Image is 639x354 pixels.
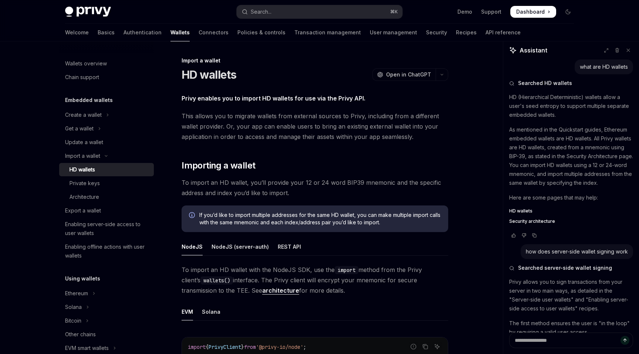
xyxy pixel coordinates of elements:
[510,6,556,18] a: Dashboard
[65,303,82,312] div: Solana
[199,211,441,226] span: If you’d like to import multiple addresses for the same HD wallet, you can make multiple import c...
[518,79,572,87] span: Searched HD wallets
[170,24,190,41] a: Wallets
[59,328,154,341] a: Other chains
[59,136,154,149] a: Update a wallet
[426,24,447,41] a: Security
[182,177,448,198] span: To import an HD wallet, you’ll provide your 12 or 24 word BIP39 mnemonic and the specific address...
[509,278,633,313] p: Privy allows you to sign transactions from your server in two main ways, as detailed in the "Serv...
[59,190,154,204] a: Architecture
[59,149,154,163] button: Toggle Import a wallet section
[59,108,154,122] button: Toggle Create a wallet section
[59,300,154,314] button: Toggle Solana section
[65,110,102,119] div: Create a wallet
[65,242,149,260] div: Enabling offline actions with user wallets
[65,124,94,133] div: Get a wallet
[251,7,271,16] div: Search...
[65,274,100,283] h5: Using wallets
[182,95,365,102] strong: Privy enables you to import HD wallets for use via the Privy API.
[509,193,633,202] p: Here are some pages that may help:
[182,265,448,296] span: To import an HD wallet with the NodeJS SDK, use the method from the Privy client’s interface. The...
[98,24,115,41] a: Basics
[182,238,203,255] div: NodeJS
[237,5,402,18] button: Open search
[124,24,162,41] a: Authentication
[456,24,477,41] a: Recipes
[562,6,574,18] button: Toggle dark mode
[278,238,301,255] div: REST API
[65,152,100,160] div: Import a wallet
[486,24,521,41] a: API reference
[65,206,101,215] div: Export a wallet
[59,163,154,176] a: HD wallets
[65,73,99,82] div: Chain support
[199,24,229,41] a: Connectors
[65,96,113,105] h5: Embedded wallets
[294,24,361,41] a: Transaction management
[59,314,154,327] button: Toggle Bitcoin section
[509,264,633,272] button: Searched server-side wallet signing
[59,240,154,262] a: Enabling offline actions with user wallets
[509,208,532,214] span: HD wallets
[516,8,545,16] span: Dashboard
[182,303,193,320] div: EVM
[65,24,89,41] a: Welcome
[509,218,555,224] span: Security architecture
[509,218,633,224] a: Security architecture
[481,8,501,16] a: Support
[182,160,255,171] span: Importing a wallet
[509,125,633,187] p: As mentioned in the Quickstart guides, Ethereum embedded wallets are HD wallets. All Privy wallet...
[59,177,154,190] a: Private keys
[386,71,431,78] span: Open in ChatGPT
[520,232,528,239] button: Vote that response was not good
[621,336,629,345] button: Send message
[390,9,398,15] span: ⌘ K
[509,79,633,87] button: Searched HD wallets
[580,63,628,71] div: what are HD wallets
[65,7,111,17] img: dark logo
[212,238,269,255] div: NodeJS (server-auth)
[65,289,88,298] div: Ethereum
[65,344,109,353] div: EVM smart wallets
[335,266,358,274] code: import
[518,264,612,272] span: Searched server-side wallet signing
[59,204,154,217] a: Export a wallet
[189,212,196,219] svg: Info
[509,319,633,337] p: The first method ensures the user is "in the loop" by requiring a valid user access
[520,46,547,55] span: Assistant
[65,138,103,147] div: Update a wallet
[59,287,154,300] button: Toggle Ethereum section
[65,330,96,339] div: Other chains
[59,218,154,240] a: Enabling server-side access to user wallets
[70,165,95,174] div: HD wallets
[526,248,628,255] div: how does server-side wallet signing work
[65,316,81,325] div: Bitcoin
[509,333,633,348] textarea: Ask a question...
[509,232,518,239] button: Vote that response was good
[65,59,107,68] div: Wallets overview
[182,68,237,81] h1: HD wallets
[70,179,100,188] div: Private keys
[59,122,154,135] button: Toggle Get a wallet section
[509,93,633,119] p: HD (Hierarchical Deterministic) wallets allow a user's seed entropy to support multiple separate ...
[372,68,436,81] button: Open in ChatGPT
[457,8,472,16] a: Demo
[530,232,539,239] button: Copy chat response
[182,111,448,142] span: This allows you to migrate wallets from external sources to Privy, including from a different wal...
[202,303,220,320] div: Solana
[370,24,417,41] a: User management
[262,287,299,295] a: architecture
[237,24,285,41] a: Policies & controls
[70,193,99,201] div: Architecture
[59,57,154,70] a: Wallets overview
[59,71,154,84] a: Chain support
[65,220,149,238] div: Enabling server-side access to user wallets
[200,276,233,285] code: wallets()
[509,208,633,214] a: HD wallets
[182,57,448,64] div: Import a wallet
